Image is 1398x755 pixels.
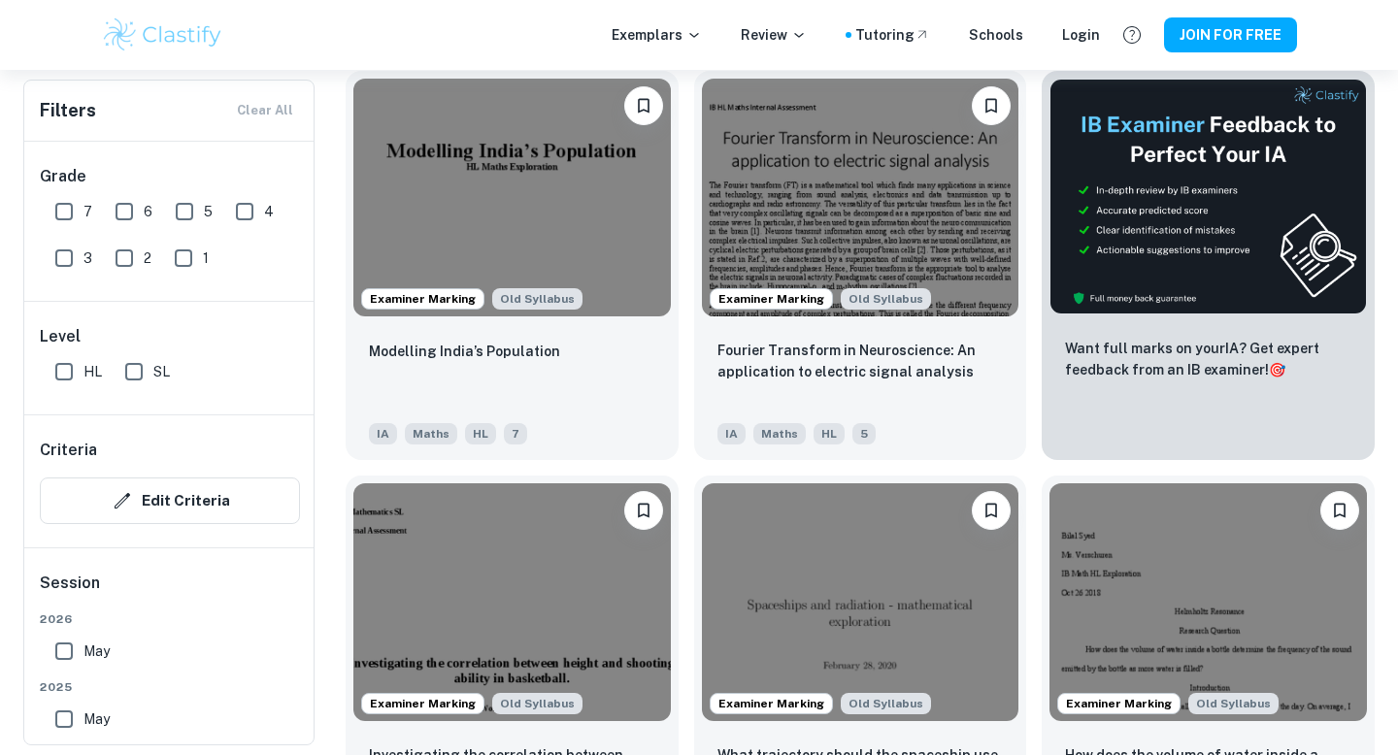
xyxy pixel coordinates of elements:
[153,361,170,382] span: SL
[1188,693,1279,714] span: Old Syllabus
[1065,338,1351,380] p: Want full marks on your IA ? Get expert feedback from an IB examiner!
[841,693,931,714] div: Although this IA is written for the old math syllabus (last exam in November 2020), the current I...
[362,290,483,308] span: Examiner Marking
[492,693,582,714] div: Although this IA is written for the old math syllabus (last exam in November 2020), the current I...
[492,288,582,310] div: Although this IA is written for the old math syllabus (last exam in November 2020), the current I...
[83,201,92,222] span: 7
[855,24,930,46] a: Tutoring
[362,695,483,712] span: Examiner Marking
[144,201,152,222] span: 6
[1042,71,1375,460] a: ThumbnailWant full marks on yourIA? Get expert feedback from an IB examiner!
[203,247,209,269] span: 1
[741,24,807,46] p: Review
[264,201,274,222] span: 4
[612,24,702,46] p: Exemplars
[711,290,832,308] span: Examiner Marking
[101,16,224,54] img: Clastify logo
[1058,695,1180,712] span: Examiner Marking
[353,79,671,316] img: Maths IA example thumbnail: Modelling India’s Population
[624,86,663,125] button: Please log in to bookmark exemplars
[1062,24,1100,46] a: Login
[702,483,1019,721] img: Maths IA example thumbnail: What trajectory should the spaceship use
[353,483,671,721] img: Maths IA example thumbnail: Investigating the correlation between he
[83,708,110,730] span: May
[369,423,397,444] span: IA
[1049,483,1367,721] img: Maths IA example thumbnail: How does the volume of water inside a bo
[40,678,300,696] span: 2025
[717,340,1004,382] p: Fourier Transform in Neuroscience: An application to electric signal analysis
[1049,79,1367,314] img: Thumbnail
[702,79,1019,316] img: Maths IA example thumbnail: Fourier Transform in Neuroscience: An ap
[717,423,746,444] span: IA
[841,693,931,714] span: Old Syllabus
[1269,362,1285,377] span: 🎯
[405,423,457,444] span: Maths
[814,423,845,444] span: HL
[969,24,1023,46] a: Schools
[40,477,300,524] button: Edit Criteria
[972,491,1011,530] button: Please log in to bookmark exemplars
[841,288,931,310] span: Old Syllabus
[40,165,300,188] h6: Grade
[753,423,806,444] span: Maths
[40,572,300,610] h6: Session
[83,247,92,269] span: 3
[1188,693,1279,714] div: Although this IA is written for the old math syllabus (last exam in November 2020), the current I...
[465,423,496,444] span: HL
[1164,17,1297,52] button: JOIN FOR FREE
[1115,18,1148,51] button: Help and Feedback
[492,288,582,310] span: Old Syllabus
[40,97,96,124] h6: Filters
[972,86,1011,125] button: Please log in to bookmark exemplars
[711,695,832,712] span: Examiner Marking
[852,423,876,444] span: 5
[40,439,97,462] h6: Criteria
[492,693,582,714] span: Old Syllabus
[40,610,300,628] span: 2026
[204,201,213,222] span: 5
[369,341,560,362] p: Modelling India’s Population
[841,288,931,310] div: Although this IA is written for the old math syllabus (last exam in November 2020), the current I...
[144,247,151,269] span: 2
[504,423,527,444] span: 7
[83,361,102,382] span: HL
[1320,491,1359,530] button: Please log in to bookmark exemplars
[624,491,663,530] button: Please log in to bookmark exemplars
[83,640,110,662] span: May
[346,71,679,460] a: Examiner MarkingAlthough this IA is written for the old math syllabus (last exam in November 2020...
[40,325,300,348] h6: Level
[694,71,1027,460] a: Examiner MarkingAlthough this IA is written for the old math syllabus (last exam in November 2020...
